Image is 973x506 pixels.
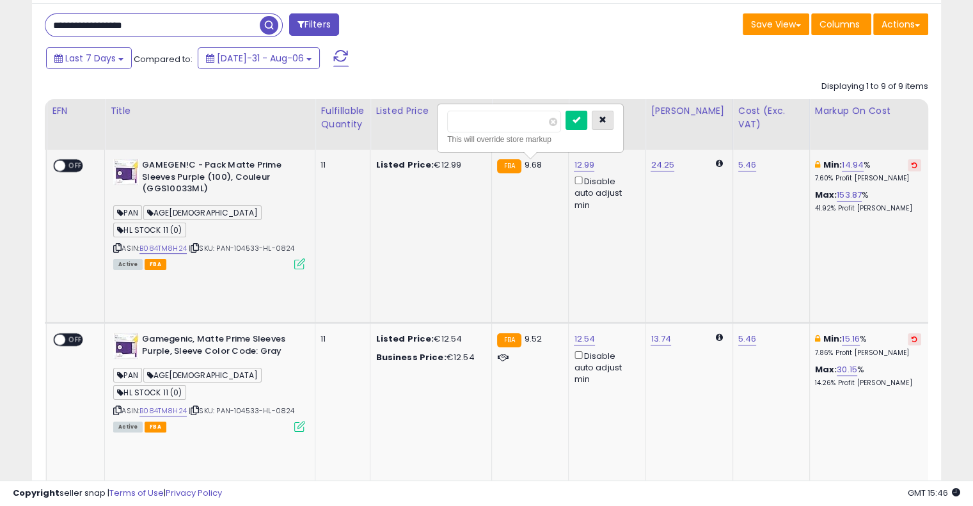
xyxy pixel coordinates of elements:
[198,47,320,69] button: [DATE]-31 - Aug-06
[217,52,304,65] span: [DATE]-31 - Aug-06
[145,422,166,432] span: FBA
[46,47,132,69] button: Last 7 Days
[65,335,86,345] span: OFF
[497,333,521,347] small: FBA
[823,159,842,171] b: Min:
[320,159,360,171] div: 11
[651,333,671,345] a: 13.74
[134,53,193,65] span: Compared to:
[113,422,143,432] span: All listings currently available for purchase on Amazon
[873,13,928,35] button: Actions
[166,487,222,499] a: Privacy Policy
[145,259,166,270] span: FBA
[139,243,187,254] a: B084TM8H24
[842,159,864,171] a: 14.94
[815,104,926,118] div: Markup on Cost
[113,259,143,270] span: All listings currently available for purchase on Amazon
[738,333,757,345] a: 5.46
[815,189,837,201] b: Max:
[821,81,928,93] div: Displaying 1 to 9 of 9 items
[113,385,186,400] span: HL STOCK 11 (0)
[837,363,857,376] a: 30.15
[819,18,860,31] span: Columns
[815,349,921,358] p: 7.86% Profit [PERSON_NAME]
[842,333,860,345] a: 15.16
[837,189,862,202] a: 153.87
[65,52,116,65] span: Last 7 Days
[143,205,262,220] span: AGE[DEMOGRAPHIC_DATA]
[525,333,542,345] span: 9.52
[113,159,305,268] div: ASIN:
[320,333,360,345] div: 11
[809,99,931,150] th: The percentage added to the cost of goods (COGS) that forms the calculator for Min & Max prices.
[13,487,222,500] div: seller snap | |
[815,204,921,213] p: 41.92% Profit [PERSON_NAME]
[815,189,921,213] div: %
[189,243,294,253] span: | SKU: PAN-104533-HL-0824
[376,333,482,345] div: €12.54
[142,159,297,198] b: GAMEGEN!C - Pack Matte Prime Sleeves Purple (100), Couleur (GGS10033ML)
[823,333,842,345] b: Min:
[574,349,635,386] div: Disable auto adjust min
[13,487,59,499] strong: Copyright
[815,363,837,376] b: Max:
[109,487,164,499] a: Terms of Use
[651,104,727,118] div: [PERSON_NAME]
[743,13,809,35] button: Save View
[525,159,542,171] span: 9.68
[574,104,640,118] div: Min Price
[143,368,262,383] span: AGE[DEMOGRAPHIC_DATA]
[113,159,139,185] img: 41-PSZ3iyVL._SL40_.jpg
[65,161,86,171] span: OFF
[376,351,446,363] b: Business Price:
[738,159,757,171] a: 5.46
[376,104,486,118] div: Listed Price
[113,223,186,237] span: HL STOCK 11 (0)
[811,13,871,35] button: Columns
[110,104,310,118] div: Title
[113,368,142,383] span: PAN
[574,174,635,211] div: Disable auto adjust min
[574,333,595,345] a: 12.54
[815,159,921,183] div: %
[289,13,339,36] button: Filters
[815,379,921,388] p: 14.26% Profit [PERSON_NAME]
[376,352,482,363] div: €12.54
[142,333,297,360] b: Gamegenic, Matte Prime Sleeves Purple, Sleeve Color Code: Gray
[52,104,99,118] div: EFN
[497,159,521,173] small: FBA
[447,133,613,146] div: This will override store markup
[376,333,434,345] b: Listed Price:
[113,333,305,431] div: ASIN:
[113,205,142,220] span: PAN
[376,159,482,171] div: €12.99
[738,104,804,131] div: Cost (Exc. VAT)
[815,333,921,357] div: %
[320,104,365,131] div: Fulfillable Quantity
[113,333,139,359] img: 41-PSZ3iyVL._SL40_.jpg
[815,364,921,388] div: %
[376,159,434,171] b: Listed Price:
[908,487,960,499] span: 2025-08-14 15:46 GMT
[574,159,594,171] a: 12.99
[189,406,294,416] span: | SKU: PAN-104533-HL-0824
[651,159,674,171] a: 24.25
[139,406,187,416] a: B084TM8H24
[815,174,921,183] p: 7.60% Profit [PERSON_NAME]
